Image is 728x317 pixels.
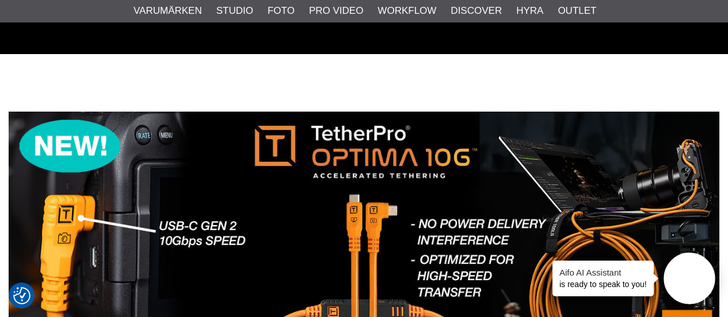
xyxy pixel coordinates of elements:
[516,3,543,18] a: Hyra
[134,3,202,18] a: Varumärken
[552,261,654,296] div: is ready to speak to you!
[13,285,31,306] button: Samtyckesinställningar
[378,3,436,18] a: Workflow
[13,287,31,304] img: Revisit consent button
[451,3,502,18] a: Discover
[216,3,253,18] a: Studio
[559,266,647,278] h4: Aifo AI Assistant
[558,3,596,18] a: Outlet
[309,3,363,18] a: Pro Video
[268,3,295,18] a: Foto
